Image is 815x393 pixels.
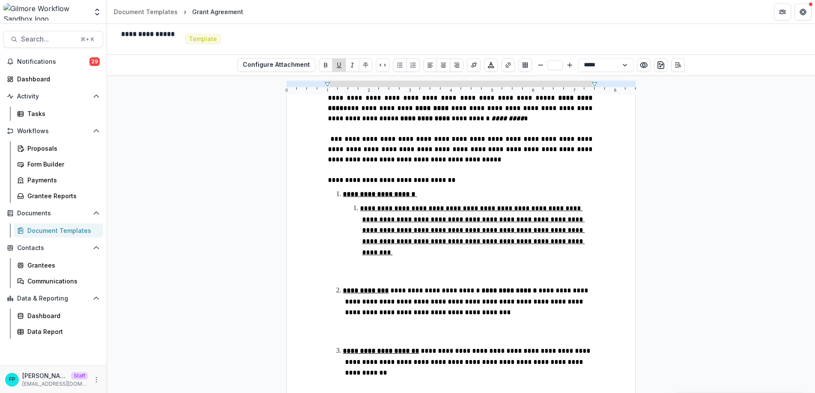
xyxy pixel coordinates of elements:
[406,58,420,72] button: Ordered List
[14,223,103,238] a: Document Templates
[423,58,437,72] button: Align Left
[27,327,96,336] div: Data Report
[3,292,103,305] button: Open Data & Reporting
[3,3,88,21] img: Gilmore Workflow Sandbox logo
[14,258,103,272] a: Grantees
[359,58,372,72] button: Strike
[376,58,390,72] button: Code
[27,261,96,270] div: Grantees
[27,176,96,185] div: Payments
[27,109,96,118] div: Tasks
[22,371,68,380] p: [PERSON_NAME]
[3,72,103,86] a: Dashboard
[89,57,100,66] span: 29
[518,58,532,72] button: Insert Table
[17,74,96,83] div: Dashboard
[774,3,791,21] button: Partners
[437,58,450,72] button: Align Center
[14,189,103,203] a: Grantee Reports
[17,244,89,252] span: Contacts
[319,58,333,72] button: Bold
[3,206,103,220] button: Open Documents
[27,226,96,235] div: Document Templates
[114,7,178,16] div: Document Templates
[91,3,103,21] button: Open entity switcher
[565,60,575,70] button: Bigger
[501,58,515,72] button: Create link
[467,58,481,72] button: Insert Signature
[21,35,75,43] span: Search...
[27,160,96,169] div: Form Builder
[14,141,103,155] a: Proposals
[3,124,103,138] button: Open Workflows
[27,191,96,200] div: Grantee Reports
[189,36,217,43] span: Template
[91,375,101,385] button: More
[345,58,359,72] button: Italicize
[535,60,546,70] button: Smaller
[192,7,243,16] div: Grant Agreement
[3,31,103,48] button: Search...
[9,377,15,382] div: Fanny Pinoul
[654,58,668,72] button: download-word
[637,58,651,72] button: Preview preview-doc.pdf
[17,128,89,135] span: Workflows
[79,35,96,44] div: ⌘ + K
[671,58,685,72] button: Open Editor Sidebar
[3,241,103,255] button: Open Contacts
[110,6,247,18] nav: breadcrumb
[14,157,103,171] a: Form Builder
[3,89,103,103] button: Open Activity
[484,58,498,72] button: Choose font color
[14,309,103,323] a: Dashboard
[17,58,89,65] span: Notifications
[27,277,96,286] div: Communications
[393,58,407,72] button: Bullet List
[14,107,103,121] a: Tasks
[71,372,88,380] p: Staff
[332,58,346,72] button: Underline
[17,295,89,302] span: Data & Reporting
[794,3,812,21] button: Get Help
[110,6,181,18] a: Document Templates
[450,58,464,72] button: Align Right
[14,325,103,339] a: Data Report
[237,58,315,72] button: Configure Attachment
[3,55,103,68] button: Notifications29
[22,380,88,388] p: [EMAIL_ADDRESS][DOMAIN_NAME]
[17,93,89,100] span: Activity
[14,274,103,288] a: Communications
[17,210,89,217] span: Documents
[14,173,103,187] a: Payments
[27,311,96,320] div: Dashboard
[27,144,96,153] div: Proposals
